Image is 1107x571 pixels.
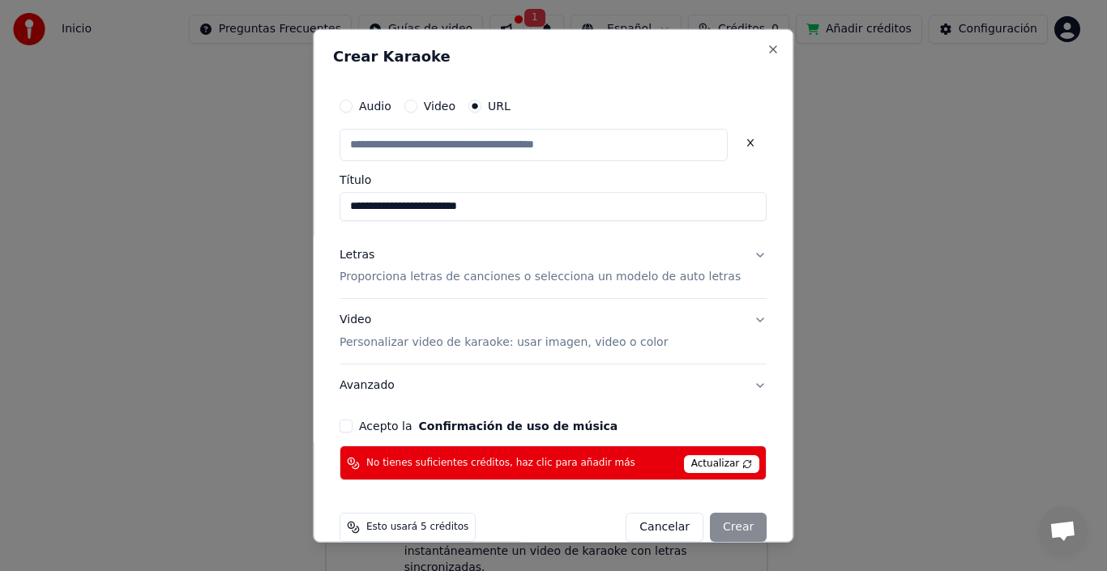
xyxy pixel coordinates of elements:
label: Acepto la [359,420,618,432]
button: LetrasProporciona letras de canciones o selecciona un modelo de auto letras [340,233,767,298]
label: Video [424,100,455,111]
span: No tienes suficientes créditos, haz clic para añadir más [366,457,635,470]
label: Audio [359,100,391,111]
div: Letras [340,246,374,262]
span: Esto usará 5 créditos [366,521,468,534]
label: Título [340,173,767,185]
p: Personalizar video de karaoke: usar imagen, video o color [340,335,668,351]
button: Acepto la [419,420,618,432]
h2: Crear Karaoke [333,49,773,63]
label: URL [488,100,511,111]
div: Video [340,312,668,351]
button: Avanzado [340,364,767,407]
button: VideoPersonalizar video de karaoke: usar imagen, video o color [340,299,767,364]
button: Cancelar [626,513,704,542]
span: Actualizar [684,455,760,473]
p: Proporciona letras de canciones o selecciona un modelo de auto letras [340,269,741,285]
